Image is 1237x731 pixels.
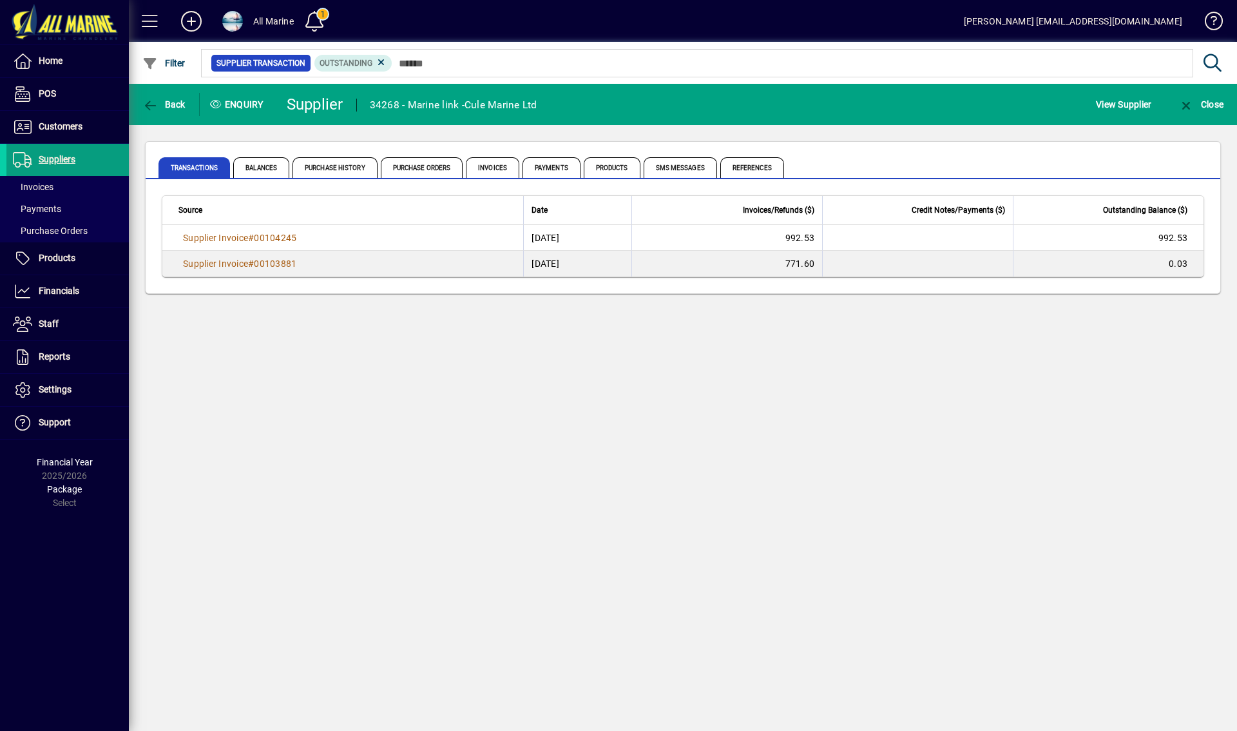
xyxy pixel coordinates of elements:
[39,286,79,296] span: Financials
[6,407,129,439] a: Support
[292,157,378,178] span: Purchase History
[631,225,822,251] td: 992.53
[13,182,53,192] span: Invoices
[39,55,62,66] span: Home
[142,58,186,68] span: Filter
[6,78,129,110] a: POS
[370,95,537,115] div: 34268 - Marine link -Cule Marine Ltd
[532,203,624,217] div: Date
[6,176,129,198] a: Invoices
[139,93,189,116] button: Back
[39,253,75,263] span: Products
[1013,225,1203,251] td: 992.53
[158,157,230,178] span: Transactions
[212,10,253,33] button: Profile
[964,11,1182,32] div: [PERSON_NAME] [EMAIL_ADDRESS][DOMAIN_NAME]
[253,11,294,32] div: All Marine
[248,233,254,243] span: #
[912,203,1005,217] span: Credit Notes/Payments ($)
[171,10,212,33] button: Add
[1093,93,1155,116] button: View Supplier
[1165,93,1237,116] app-page-header-button: Close enquiry
[644,157,717,178] span: SMS Messages
[129,93,200,116] app-page-header-button: Back
[6,45,129,77] a: Home
[178,231,301,245] a: Supplier Invoice#00104245
[142,99,186,110] span: Back
[254,258,296,269] span: 00103881
[6,341,129,373] a: Reports
[200,94,277,115] div: Enquiry
[178,203,202,217] span: Source
[37,457,93,467] span: Financial Year
[523,225,631,251] td: [DATE]
[139,52,189,75] button: Filter
[6,198,129,220] a: Payments
[720,157,784,178] span: References
[532,203,548,217] span: Date
[1195,3,1221,44] a: Knowledge Base
[183,233,248,243] span: Supplier Invoice
[216,57,305,70] span: Supplier Transaction
[254,233,296,243] span: 00104245
[381,157,463,178] span: Purchase Orders
[6,275,129,307] a: Financials
[1175,93,1227,116] button: Close
[584,157,640,178] span: Products
[233,157,289,178] span: Balances
[39,88,56,99] span: POS
[178,257,301,271] a: Supplier Invoice#00103881
[6,308,129,340] a: Staff
[1178,99,1223,110] span: Close
[1013,251,1203,277] td: 0.03
[6,111,129,143] a: Customers
[1103,203,1187,217] span: Outstanding Balance ($)
[6,242,129,275] a: Products
[743,203,814,217] span: Invoices/Refunds ($)
[523,157,580,178] span: Payments
[39,384,72,395] span: Settings
[47,484,82,494] span: Package
[13,226,88,236] span: Purchase Orders
[39,154,75,164] span: Suppliers
[248,258,254,269] span: #
[320,59,372,68] span: Outstanding
[183,258,248,269] span: Supplier Invoice
[39,351,70,362] span: Reports
[6,220,129,242] a: Purchase Orders
[314,55,392,72] mat-chip: Outstanding Status: Outstanding
[39,417,71,427] span: Support
[466,157,519,178] span: Invoices
[1096,94,1151,115] span: View Supplier
[287,94,343,115] div: Supplier
[523,251,631,277] td: [DATE]
[6,374,129,406] a: Settings
[39,318,59,329] span: Staff
[39,121,82,132] span: Customers
[631,251,822,277] td: 771.60
[13,204,61,214] span: Payments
